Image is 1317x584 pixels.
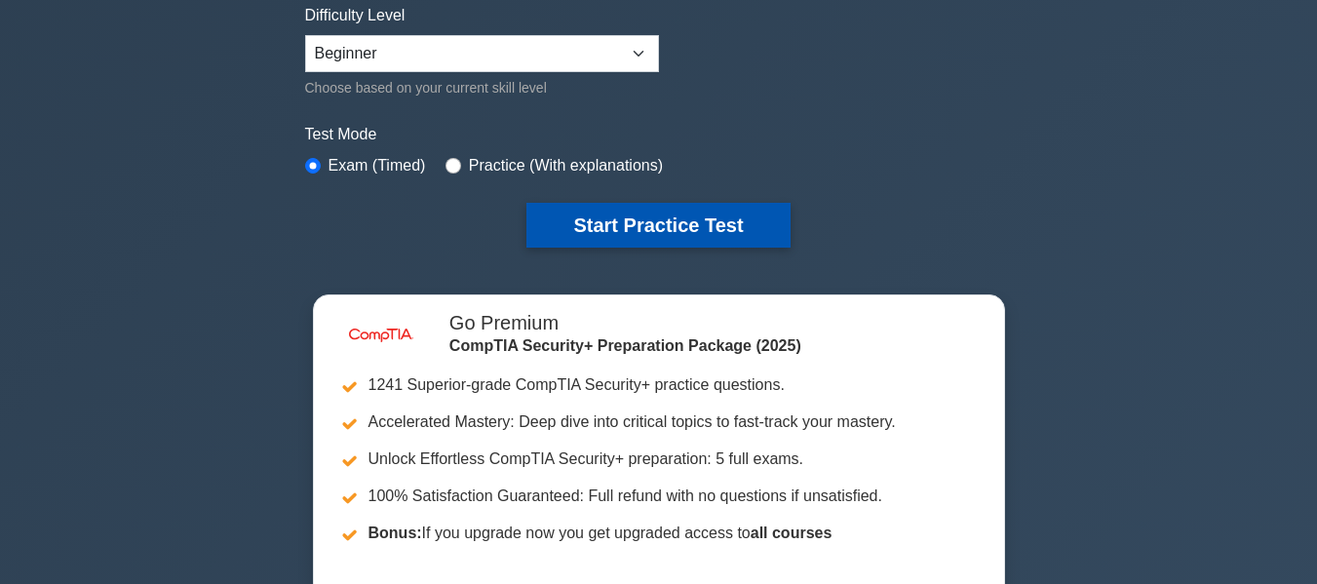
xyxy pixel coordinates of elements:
label: Difficulty Level [305,4,406,27]
div: Choose based on your current skill level [305,76,659,99]
button: Start Practice Test [526,203,790,248]
label: Practice (With explanations) [469,154,663,177]
label: Exam (Timed) [329,154,426,177]
label: Test Mode [305,123,1013,146]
